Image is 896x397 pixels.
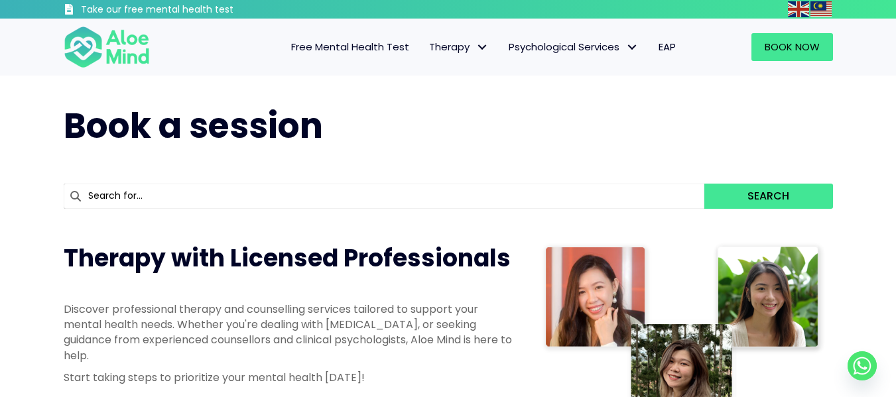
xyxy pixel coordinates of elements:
span: Book a session [64,101,323,150]
span: Therapy: submenu [473,38,492,57]
a: English [788,1,810,17]
span: Free Mental Health Test [291,40,409,54]
h3: Take our free mental health test [81,3,304,17]
input: Search for... [64,184,705,209]
p: Discover professional therapy and counselling services tailored to support your mental health nee... [64,302,515,363]
a: Psychological ServicesPsychological Services: submenu [499,33,649,61]
img: en [788,1,809,17]
a: Whatsapp [848,351,877,380]
a: TherapyTherapy: submenu [419,33,499,61]
img: ms [810,1,832,17]
a: Malay [810,1,833,17]
img: Aloe mind Logo [64,25,150,69]
a: Free Mental Health Test [281,33,419,61]
span: EAP [659,40,676,54]
a: EAP [649,33,686,61]
span: Therapy with Licensed Professionals [64,241,511,275]
a: Book Now [751,33,833,61]
span: Psychological Services: submenu [623,38,642,57]
span: Psychological Services [509,40,639,54]
a: Take our free mental health test [64,3,304,19]
button: Search [704,184,832,209]
p: Start taking steps to prioritize your mental health [DATE]! [64,370,515,385]
nav: Menu [167,33,686,61]
span: Book Now [765,40,820,54]
span: Therapy [429,40,489,54]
